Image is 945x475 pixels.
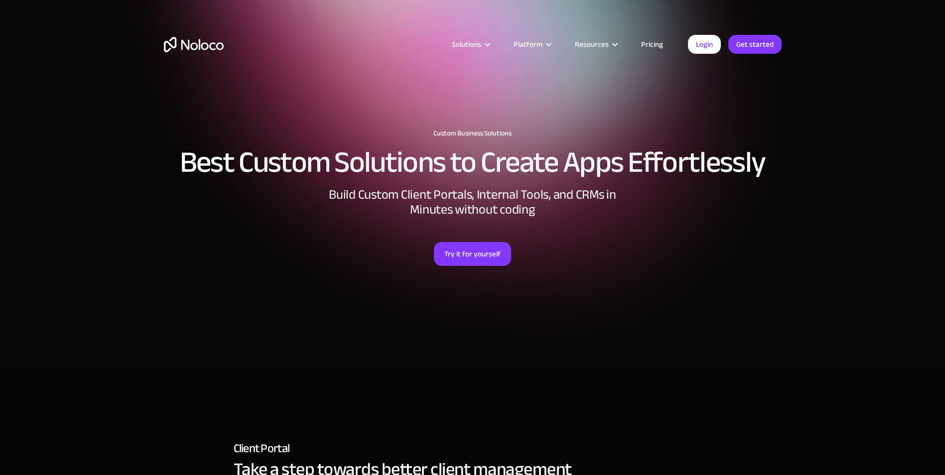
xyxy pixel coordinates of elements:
div: Platform [501,38,562,51]
h2: Best Custom Solutions to Create Apps Effortlessly [164,147,782,177]
div: Build Custom Client Portals, Internal Tools, and CRMs in Minutes without coding [323,187,622,217]
a: Try it for yourself [434,242,511,266]
h2: Client Portal [234,435,712,462]
div: Solutions [439,38,501,51]
a: Pricing [629,38,675,51]
a: home [164,37,224,52]
div: Resources [575,38,609,51]
h1: Custom Business Solutions [164,129,782,137]
a: Login [688,35,721,54]
div: Resources [562,38,629,51]
div: Solutions [452,38,481,51]
div: Platform [514,38,542,51]
a: Get started [728,35,782,54]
